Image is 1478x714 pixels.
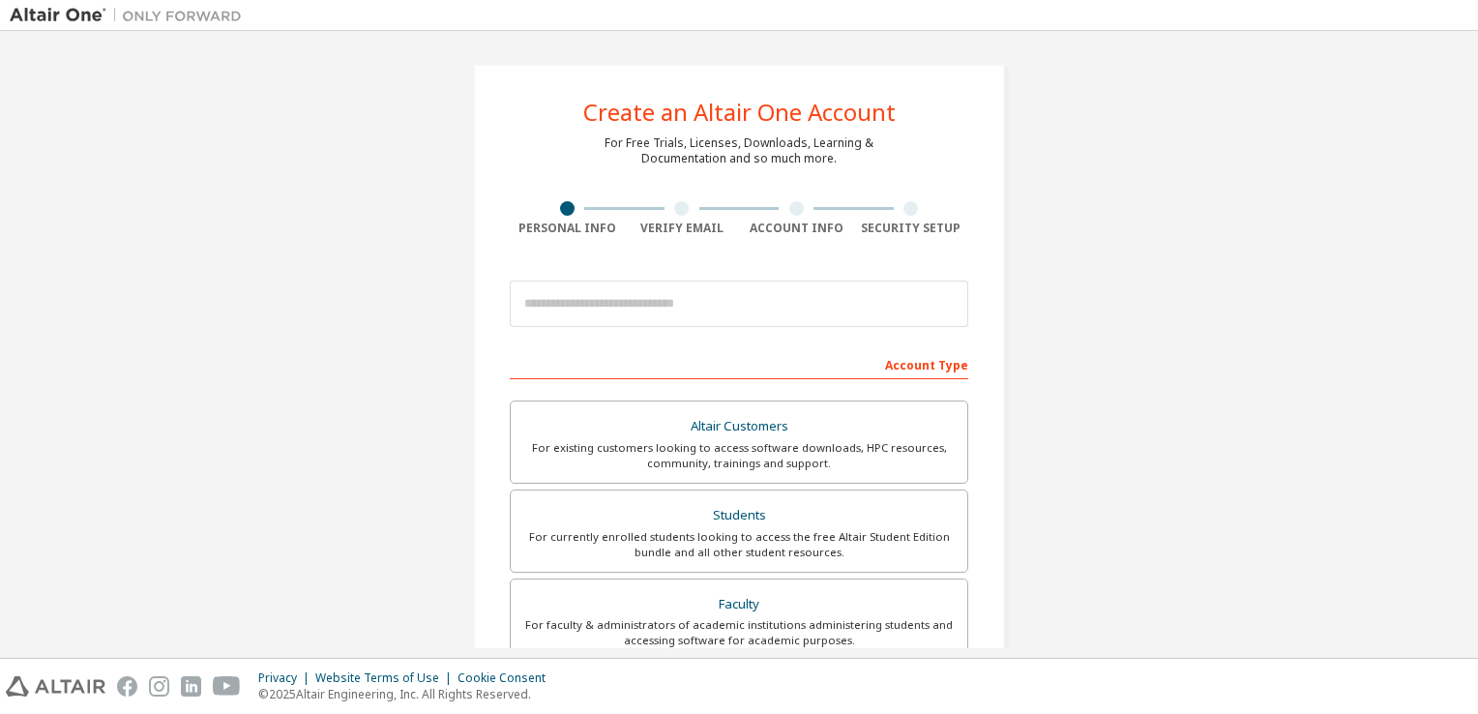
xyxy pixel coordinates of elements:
[583,101,896,124] div: Create an Altair One Account
[213,676,241,697] img: youtube.svg
[625,221,740,236] div: Verify Email
[510,348,968,379] div: Account Type
[522,502,956,529] div: Students
[181,676,201,697] img: linkedin.svg
[315,670,458,686] div: Website Terms of Use
[522,440,956,471] div: For existing customers looking to access software downloads, HPC resources, community, trainings ...
[258,686,557,702] p: © 2025 Altair Engineering, Inc. All Rights Reserved.
[522,591,956,618] div: Faculty
[854,221,969,236] div: Security Setup
[149,676,169,697] img: instagram.svg
[117,676,137,697] img: facebook.svg
[10,6,251,25] img: Altair One
[458,670,557,686] div: Cookie Consent
[258,670,315,686] div: Privacy
[522,413,956,440] div: Altair Customers
[739,221,854,236] div: Account Info
[510,221,625,236] div: Personal Info
[522,617,956,648] div: For faculty & administrators of academic institutions administering students and accessing softwa...
[522,529,956,560] div: For currently enrolled students looking to access the free Altair Student Edition bundle and all ...
[605,135,873,166] div: For Free Trials, Licenses, Downloads, Learning & Documentation and so much more.
[6,676,105,697] img: altair_logo.svg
